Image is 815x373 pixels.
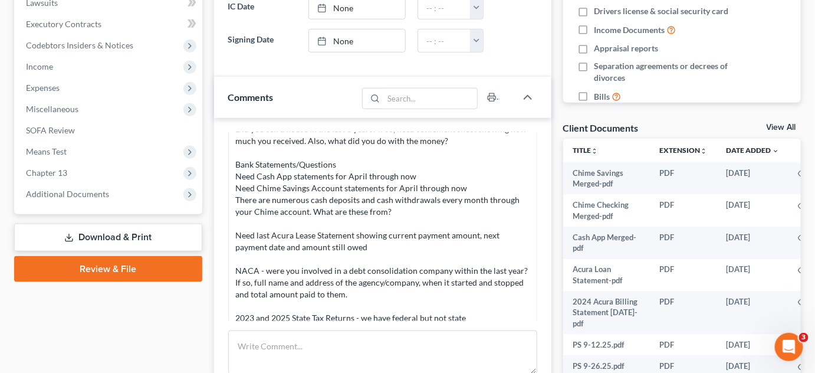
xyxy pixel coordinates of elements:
[726,146,779,155] a: Date Added expand_more
[594,5,728,17] span: Drivers license & social security card
[659,146,707,155] a: Extensionunfold_more
[26,104,78,114] span: Miscellaneous
[717,291,788,334] td: [DATE]
[563,334,650,355] td: PS 9-12.25.pdf
[594,60,731,84] span: Separation agreements or decrees of divorces
[222,29,303,53] label: Signing Date
[650,291,717,334] td: PDF
[26,168,67,178] span: Chapter 13
[14,256,202,282] a: Review & File
[26,61,53,71] span: Income
[563,259,650,292] td: Acura Loan Statement-pdf
[650,227,717,259] td: PDF
[26,19,101,29] span: Executory Contracts
[775,333,803,361] iframe: Intercom live chat
[717,227,788,259] td: [DATE]
[700,148,707,155] i: unfold_more
[650,194,717,227] td: PDF
[594,91,610,103] span: Bills
[563,194,650,227] td: Chime Checking Merged-pdf
[563,162,650,195] td: Chime Savings Merged-pdf
[17,120,202,141] a: SOFA Review
[591,148,598,155] i: unfold_more
[26,83,60,93] span: Expenses
[563,122,639,134] div: Client Documents
[26,189,109,199] span: Additional Documents
[717,162,788,195] td: [DATE]
[26,146,67,156] span: Means Test
[717,194,788,227] td: [DATE]
[594,42,658,54] span: Appraisal reports
[228,91,274,103] span: Comments
[26,125,75,135] span: SOFA Review
[573,146,598,155] a: Titleunfold_more
[17,14,202,35] a: Executory Contracts
[563,291,650,334] td: 2024 Acura Billing Statement [DATE]-pdf
[563,227,650,259] td: Cash App Merged-pdf
[717,334,788,355] td: [DATE]
[309,30,405,52] a: None
[767,123,796,132] a: View All
[650,259,717,292] td: PDF
[26,40,133,50] span: Codebtors Insiders & Notices
[717,259,788,292] td: [DATE]
[799,333,809,342] span: 3
[14,224,202,251] a: Download & Print
[383,89,477,109] input: Search...
[418,30,471,52] input: -- : --
[236,64,530,324] div: I have had the chance to go through everything and still need some items and have a few questions...
[650,334,717,355] td: PDF
[772,148,779,155] i: expand_more
[594,24,665,36] span: Income Documents
[650,162,717,195] td: PDF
